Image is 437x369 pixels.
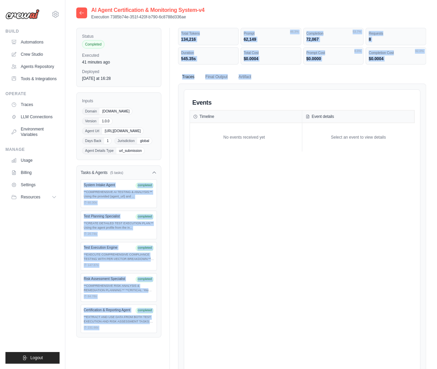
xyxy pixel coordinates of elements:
span: 1.0.0 [99,118,112,124]
span: Agent Details Type [82,147,116,154]
span: global [137,138,152,144]
button: Resources [8,192,60,203]
div: ⏱ 60.30s [84,200,154,205]
span: 8.0% [354,49,361,54]
dd: 134,216 [181,37,236,42]
dd: 62,149 [244,37,298,42]
label: Deployed [82,69,156,74]
span: 46.3% [290,30,299,34]
div: Certification & Reporting Agent [84,307,133,313]
button: Traces [178,70,198,84]
dt: Completion Cost [369,50,423,55]
span: Jurisdiction [115,138,137,144]
span: completed [135,307,154,314]
span: 53.7% [353,30,361,34]
div: No events received yet [190,126,298,148]
div: Select an event to view details [331,135,386,140]
span: Days Back [82,138,104,144]
a: Billing [8,167,60,178]
h3: Timeline [199,114,214,119]
img: Logo [5,9,39,19]
time: October 10, 2025 at 16:28 WEST [82,76,111,81]
dt: Requests [369,31,423,36]
a: Crew Studio [8,49,60,60]
a: Traces [8,99,60,110]
dd: 545.35s [181,56,236,62]
dt: Total Cost [244,50,298,55]
h3: Tasks & Agents [81,170,108,175]
div: ⏱ 84.78s [84,294,154,299]
div: Test Planning Specialist [84,214,133,219]
span: [URL][DOMAIN_NAME] [102,128,144,134]
button: Artifact [234,70,255,84]
a: Usage [8,155,60,166]
div: ⏱ 147.87s [84,263,154,268]
span: completed [135,182,154,189]
button: Logout [5,352,60,364]
div: ⏱ 231.66s [84,326,154,330]
p: Execution 7385b74e-351f-420f-b790-6c8788d336ae [91,14,205,20]
dd: $0.0000 [306,56,361,62]
span: Version [82,118,99,124]
div: Risk Assessment Specialist [84,276,133,281]
button: Final Output [201,70,231,84]
div: Test Execution Engine [84,245,133,250]
div: **EXTRACT AND USE DATA FROM BOTH TEST EXECUTION AND RISK ASSESSMENT TASKS:** ... [84,315,154,324]
label: Inputs [82,98,156,104]
span: 92.0% [415,49,424,54]
a: Settings [8,179,60,190]
div: ⏱ 20.74s [84,232,154,236]
span: 1 [104,138,112,144]
div: **EXECUTE COMPREHENSIVE COMPLIANCE TESTING WITH PER-VECTOR BREAKDOWN:** **CR... [84,252,154,262]
div: System Intake Agent [84,182,133,188]
dd: $0.0004 [244,56,298,62]
span: Resources [21,194,40,200]
div: Operate [5,91,60,96]
span: completed [135,245,154,251]
label: Status [82,34,156,39]
dt: Completion [306,31,361,36]
label: Executed [82,53,156,58]
a: Agents Repository [8,61,60,72]
span: url_submission [116,147,145,154]
dd: $0.0004 [369,56,423,62]
span: (5 tasks) [110,170,123,175]
dt: Duration [181,50,236,55]
h2: AI Agent Certification & Monitoring System-v4 [91,6,205,14]
div: **COMPREHENSIVE RISK ANALYSIS & REMEDIATION PLANNING:** **CRITICAL: You MUST... [84,284,154,293]
span: Logout [30,355,43,361]
h3: Event details [312,114,334,119]
div: Build [5,29,60,34]
dt: Total Tokens [181,31,236,36]
div: **COMPREHENSIVE AI TESTING & ANALYSIS:** Using the provided {agent_url} and ... [84,190,154,199]
div: Manage [5,147,60,152]
span: completed [135,276,154,282]
span: Agent Url [82,128,102,134]
a: Environment Variables [8,124,60,140]
a: LLM Connections [8,111,60,122]
span: Domain [82,108,99,115]
h2: Events [192,98,211,107]
span: [DOMAIN_NAME] [99,108,132,115]
div: **CREATE DETAILED TEST EXECUTION PLAN:** Using the agent profile from the in... [84,221,154,230]
span: completed [135,214,154,220]
span: Completed [82,40,104,49]
dd: 8 [369,37,423,42]
dt: Prompt [244,31,298,36]
a: Tools & Integrations [8,73,60,84]
dd: 72,067 [306,37,361,42]
dt: Prompt Cost [306,50,361,55]
iframe: Chat Widget [403,336,437,369]
a: Automations [8,37,60,48]
time: October 15, 2025 at 15:55 WEST [82,60,110,65]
